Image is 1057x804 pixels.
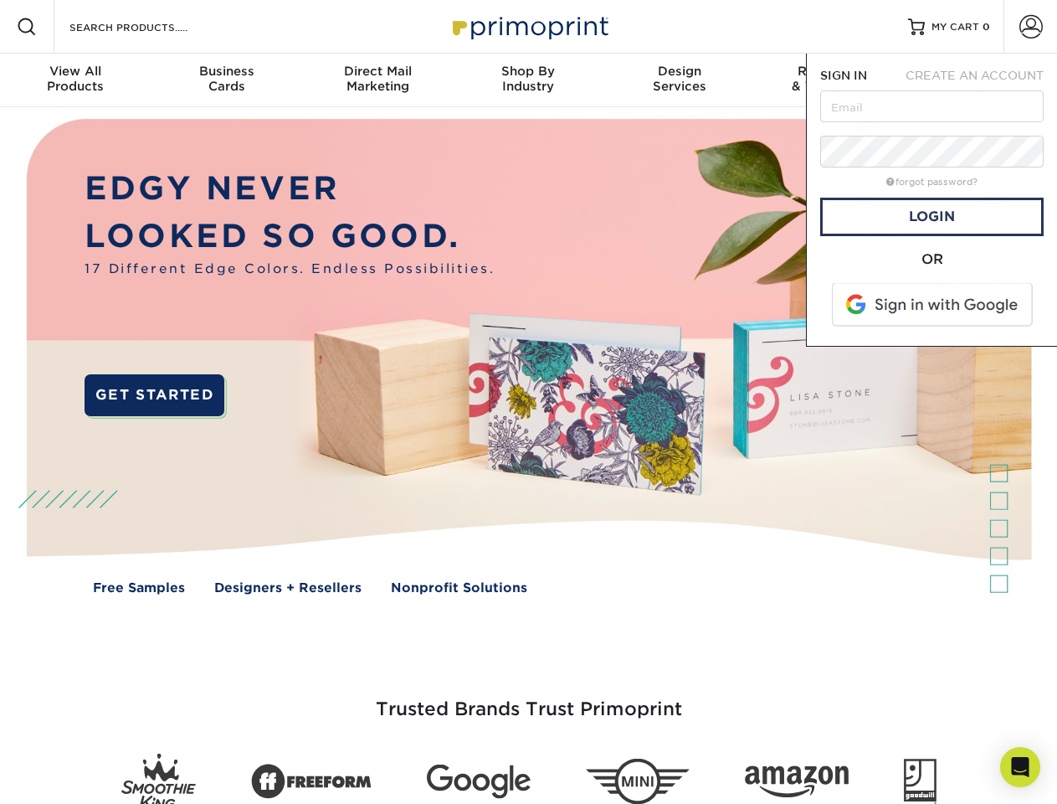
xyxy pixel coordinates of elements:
div: & Templates [755,64,906,94]
span: 17 Different Edge Colors. Endless Possibilities. [85,260,495,279]
span: Shop By [453,64,603,79]
div: Marketing [302,64,453,94]
input: SEARCH PRODUCTS..... [68,17,231,37]
a: forgot password? [886,177,977,188]
span: Design [604,64,755,79]
span: SIGN IN [820,69,867,82]
a: Login [820,198,1044,236]
a: Resources& Templates [755,54,906,107]
img: Amazon [745,766,849,798]
div: Open Intercom Messenger [1000,747,1040,787]
a: Shop ByIndustry [453,54,603,107]
span: Direct Mail [302,64,453,79]
span: MY CART [931,20,979,34]
a: BusinessCards [151,54,301,107]
a: Nonprofit Solutions [391,579,527,598]
a: Direct MailMarketing [302,54,453,107]
div: Services [604,64,755,94]
h3: Trusted Brands Trust Primoprint [39,658,1019,740]
a: DesignServices [604,54,755,107]
a: Designers + Resellers [214,579,362,598]
input: Email [820,90,1044,122]
div: Industry [453,64,603,94]
span: CREATE AN ACCOUNT [906,69,1044,82]
iframe: Google Customer Reviews [4,753,142,798]
a: GET STARTED [85,374,224,416]
span: Business [151,64,301,79]
img: Primoprint [445,8,613,44]
span: 0 [983,21,990,33]
p: EDGY NEVER [85,165,495,213]
a: Free Samples [93,579,185,598]
img: Goodwill [904,759,936,804]
p: LOOKED SO GOOD. [85,213,495,260]
div: Cards [151,64,301,94]
span: Resources [755,64,906,79]
div: OR [820,250,1044,270]
img: Google [427,765,531,799]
